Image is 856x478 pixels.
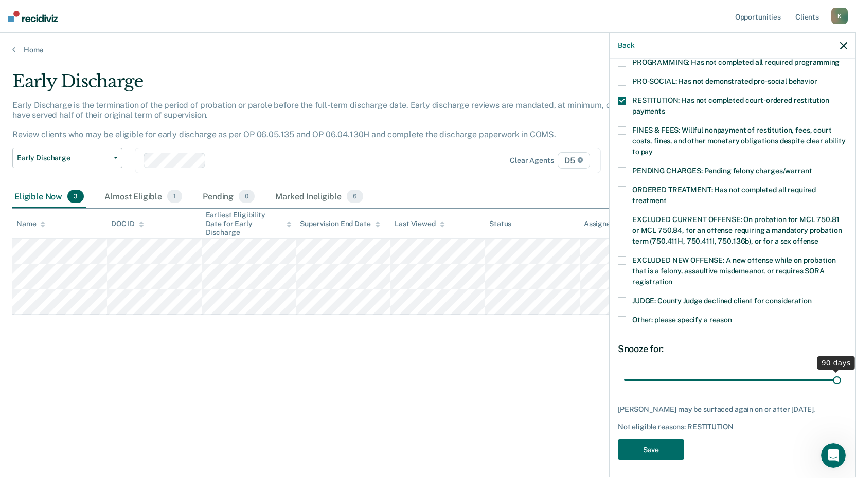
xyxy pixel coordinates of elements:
[12,45,844,54] a: Home
[584,219,632,228] div: Assigned to
[632,256,835,286] span: EXCLUDED NEW OFFENSE: A new offense while on probation that is a felony, assaultive misdemeanor, ...
[817,356,855,370] div: 90 days
[300,219,380,228] div: Supervision End Date
[632,126,846,156] span: FINES & FEES: Willful nonpayment of restitution, fees, court costs, fines, and other monetary obl...
[206,211,292,236] div: Earliest Eligibility Date for Early Discharge
[632,186,816,205] span: ORDERED TREATMENT: Has not completed all required treatment
[273,186,365,208] div: Marked Ineligible
[111,219,144,228] div: DOC ID
[618,422,847,431] div: Not eligible reasons: RESTITUTION
[632,96,829,115] span: RESTITUTION: Has not completed court-ordered restitution payments
[558,152,590,169] span: D5
[201,186,257,208] div: Pending
[239,190,255,203] span: 0
[632,316,732,324] span: Other: please specify a reason
[17,154,110,162] span: Early Discharge
[8,11,58,22] img: Recidiviz
[618,343,847,355] div: Snooze for:
[618,405,847,414] div: [PERSON_NAME] may be surfaced again on or after [DATE].
[632,58,840,66] span: PROGRAMMING: Has not completed all required programming
[12,100,651,140] p: Early Discharge is the termination of the period of probation or parole before the full-term disc...
[632,167,812,175] span: PENDING CHARGES: Pending felony charges/warrant
[489,219,511,228] div: Status
[632,297,812,305] span: JUDGE: County Judge declined client for consideration
[821,443,846,468] iframe: Intercom live chat
[167,190,182,203] span: 1
[618,439,684,461] button: Save
[632,77,817,85] span: PRO-SOCIAL: Has not demonstrated pro-social behavior
[67,190,84,203] span: 3
[395,219,444,228] div: Last Viewed
[347,190,363,203] span: 6
[618,41,634,50] button: Back
[12,71,654,100] div: Early Discharge
[12,186,86,208] div: Eligible Now
[510,156,554,165] div: Clear agents
[831,8,848,24] div: K
[102,186,184,208] div: Almost Eligible
[16,219,45,228] div: Name
[632,215,842,245] span: EXCLUDED CURRENT OFFENSE: On probation for MCL 750.81 or MCL 750.84, for an offense requiring a m...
